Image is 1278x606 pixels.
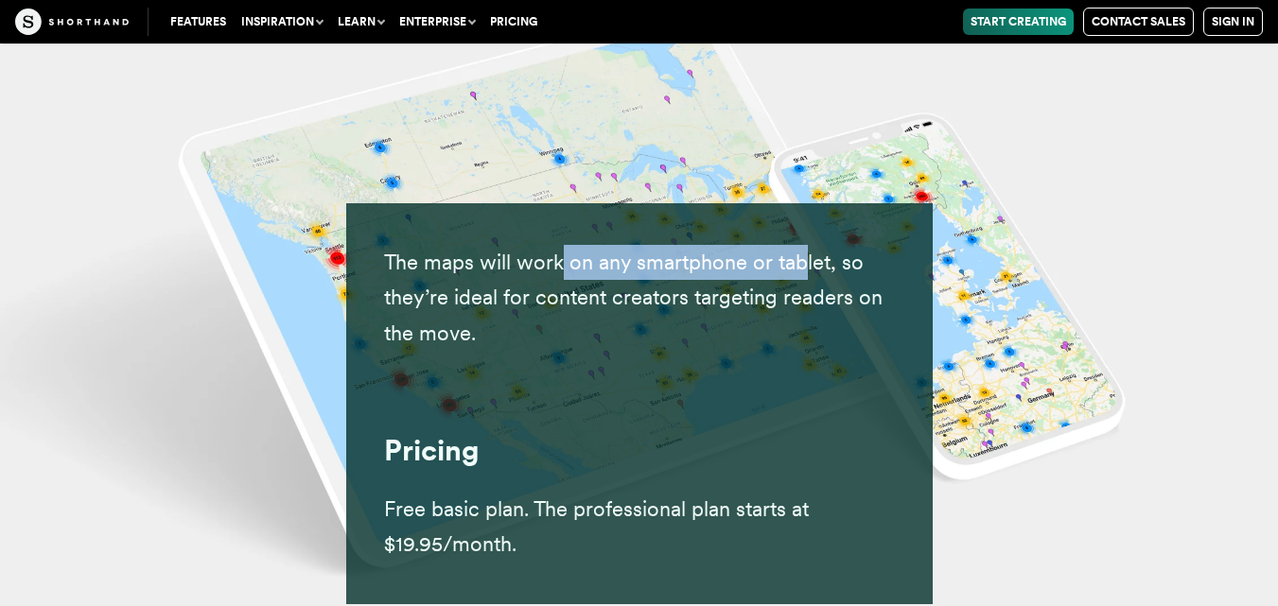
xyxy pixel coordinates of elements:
a: Contact Sales [1083,8,1194,36]
a: Pricing [482,9,545,35]
span: Free basic plan. The professional plan starts at $19.95/month. [384,496,809,556]
strong: Pricing [384,433,480,468]
a: Start Creating [963,9,1074,35]
a: Sign in [1203,8,1263,36]
img: The Craft [15,9,129,35]
span: The maps will work on any smartphone or tablet, so they’re ideal for content creators targeting r... [384,250,883,345]
button: Learn [330,9,392,35]
button: Enterprise [392,9,482,35]
button: Inspiration [234,9,330,35]
a: Features [163,9,234,35]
